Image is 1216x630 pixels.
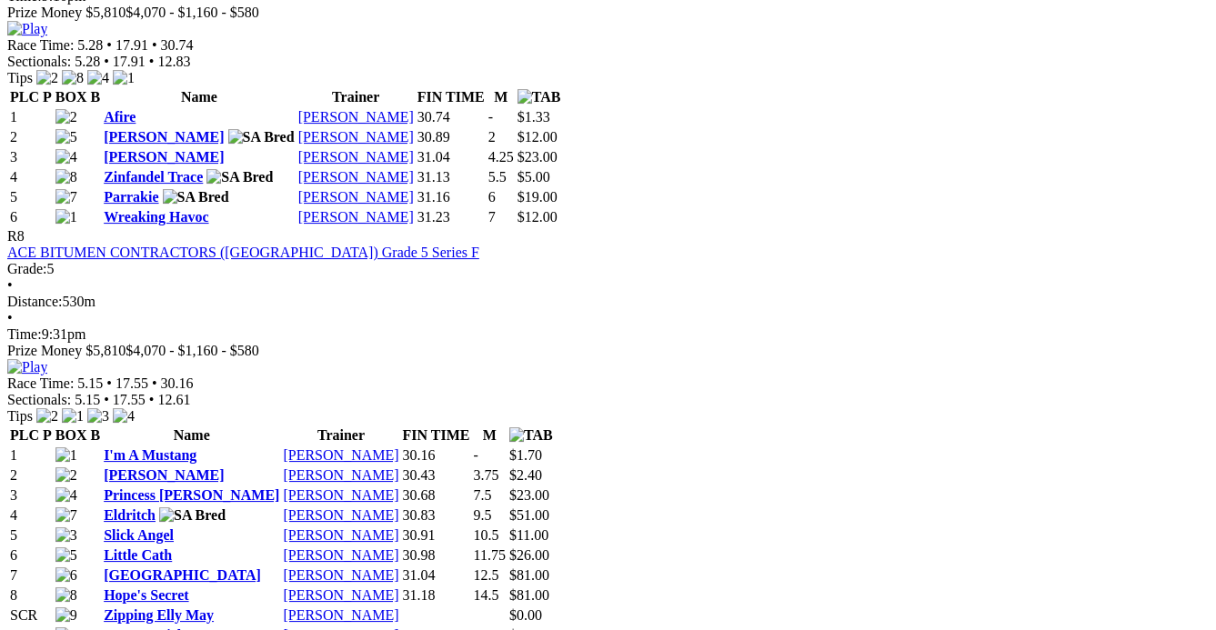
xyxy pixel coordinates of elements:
a: [PERSON_NAME] [283,547,398,563]
td: 3 [9,486,53,505]
img: 2 [55,109,77,125]
a: [PERSON_NAME] [283,447,398,463]
span: 12.83 [157,54,190,69]
img: Play [7,21,47,37]
img: SA Bred [159,507,226,524]
img: 4 [55,149,77,165]
td: 7 [9,566,53,585]
img: 4 [113,408,135,425]
span: $81.00 [509,567,549,583]
a: Zipping Elly May [104,607,214,623]
img: 8 [55,169,77,185]
td: 8 [9,586,53,605]
span: Grade: [7,261,47,276]
td: 5 [9,526,53,545]
img: 2 [36,70,58,86]
img: 7 [55,507,77,524]
td: 1 [9,446,53,465]
a: [PERSON_NAME] [298,149,414,165]
img: 3 [87,408,109,425]
span: $12.00 [518,129,558,145]
span: Distance: [7,294,62,309]
text: 12.5 [474,567,499,583]
td: 30.43 [402,466,471,485]
td: 2 [9,466,53,485]
img: 7 [55,189,77,205]
img: TAB [518,89,561,105]
span: • [7,310,13,325]
td: 31.04 [402,566,471,585]
th: Trainer [282,426,399,445]
text: 6 [488,189,496,205]
span: $1.33 [518,109,550,125]
td: 31.13 [417,168,486,186]
span: • [152,375,157,391]
td: 31.23 [417,208,486,226]
text: - [474,447,478,463]
span: Sectionals: [7,54,71,69]
td: 3 [9,148,53,166]
span: • [104,54,109,69]
img: 5 [55,547,77,564]
a: [PERSON_NAME] [283,607,398,623]
img: 1 [55,209,77,225]
span: B [90,89,100,105]
span: • [104,392,109,407]
a: I'm A Mustang [104,447,196,463]
img: 2 [55,467,77,484]
img: 1 [113,70,135,86]
span: 5.28 [75,54,100,69]
a: Parrakie [104,189,158,205]
span: $51.00 [509,507,549,523]
a: Wreaking Havoc [104,209,208,225]
span: $1.70 [509,447,542,463]
img: 2 [36,408,58,425]
span: BOX [55,89,87,105]
th: Name [103,426,280,445]
text: 7.5 [474,487,492,503]
span: Race Time: [7,37,74,53]
text: 9.5 [474,507,492,523]
text: - [488,109,493,125]
a: [PERSON_NAME] [298,109,414,125]
td: 31.18 [402,586,471,605]
img: SA Bred [206,169,273,185]
a: Little Cath [104,547,172,563]
a: [PERSON_NAME] [298,129,414,145]
th: Name [103,88,296,106]
a: ACE BITUMEN CONTRACTORS ([GEOGRAPHIC_DATA]) Grade 5 Series F [7,245,479,260]
td: 30.74 [417,108,486,126]
img: 4 [55,487,77,504]
img: Play [7,359,47,375]
img: TAB [509,427,553,444]
text: 4.25 [488,149,514,165]
a: [PERSON_NAME] [104,149,224,165]
span: $11.00 [509,527,548,543]
a: [PERSON_NAME] [283,567,398,583]
a: [PERSON_NAME] [104,467,224,483]
a: [PERSON_NAME] [298,209,414,225]
a: [PERSON_NAME] [283,527,398,543]
td: 30.83 [402,506,471,525]
span: 17.55 [113,392,146,407]
span: $5.00 [518,169,550,185]
a: [PERSON_NAME] [283,507,398,523]
a: Zinfandel Trace [104,169,203,185]
text: 10.5 [474,527,499,543]
a: [PERSON_NAME] [283,587,398,603]
text: 7 [488,209,496,225]
td: 30.91 [402,526,471,545]
span: 17.55 [116,375,148,391]
a: [PERSON_NAME] [283,487,398,503]
td: 30.16 [402,446,471,465]
div: Prize Money $5,810 [7,343,1209,359]
span: $4,070 - $1,160 - $580 [126,343,259,358]
span: BOX [55,427,87,443]
a: Slick Angel [104,527,174,543]
td: 6 [9,208,53,226]
img: 3 [55,527,77,544]
th: FIN TIME [417,88,486,106]
td: 4 [9,168,53,186]
span: 30.16 [161,375,194,391]
a: [PERSON_NAME] [298,169,414,185]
